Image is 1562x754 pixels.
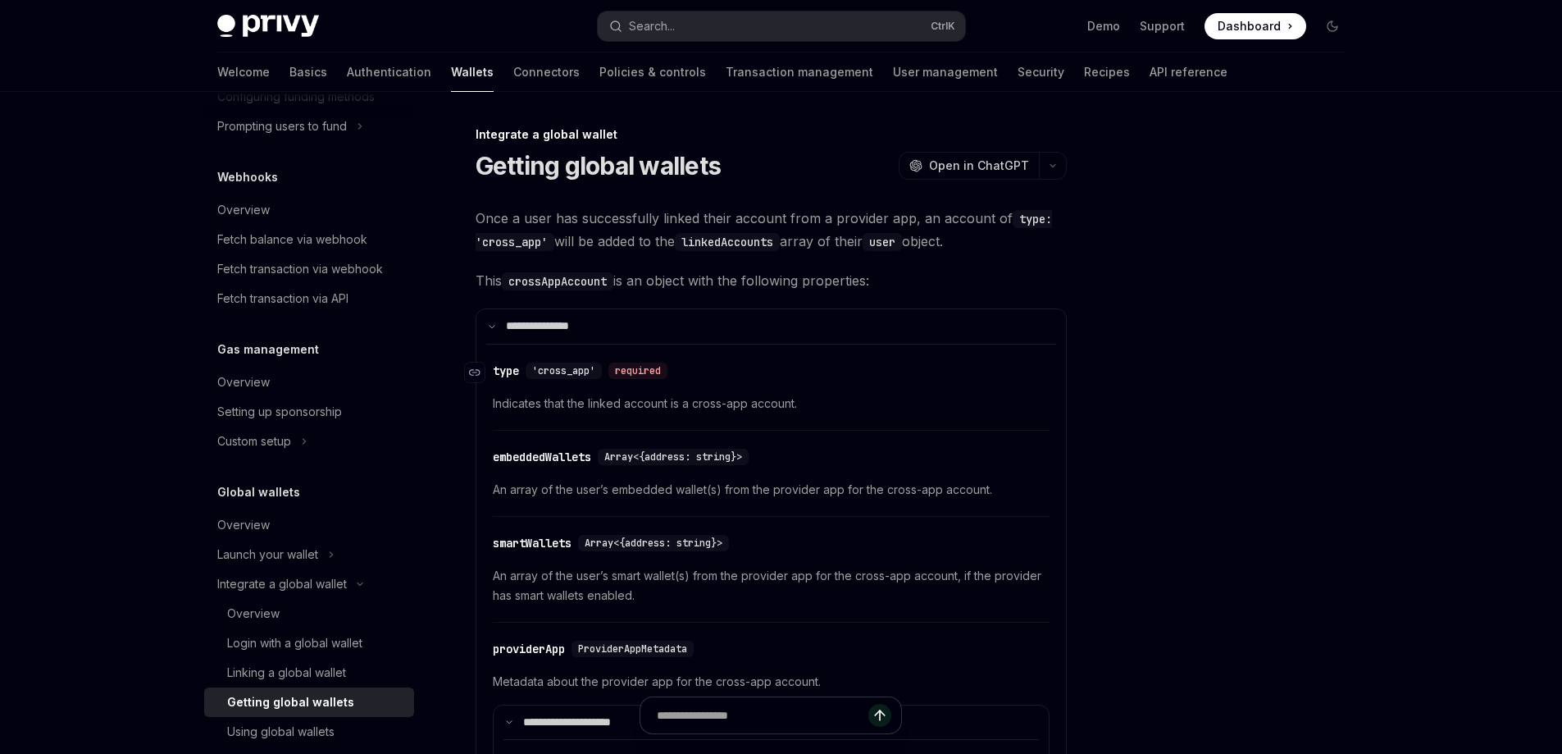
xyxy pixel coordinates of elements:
[204,510,414,540] a: Overview
[1084,53,1130,92] a: Recipes
[493,394,1050,414] span: Indicates that the linked account is a cross-app account.
[599,53,706,92] a: Policies & controls
[598,11,965,41] button: Search...CtrlK
[217,200,270,220] div: Overview
[493,641,565,657] div: providerApp
[227,692,354,712] div: Getting global wallets
[217,574,347,594] div: Integrate a global wallet
[476,207,1067,253] span: Once a user has successfully linked their account from a provider app, an account of will be adde...
[289,53,327,92] a: Basics
[1319,13,1346,39] button: Toggle dark mode
[217,515,270,535] div: Overview
[204,284,414,313] a: Fetch transaction via API
[217,117,347,136] div: Prompting users to fund
[1218,18,1281,34] span: Dashboard
[1140,18,1185,34] a: Support
[604,450,742,464] span: Array<{address: string}>
[204,717,414,747] a: Using global wallets
[217,259,383,279] div: Fetch transaction via webhook
[227,604,280,624] div: Overview
[863,233,902,251] code: user
[204,397,414,427] a: Setting up sponsorship
[899,152,1039,180] button: Open in ChatGPT
[217,289,348,308] div: Fetch transaction via API
[476,126,1067,143] div: Integrate a global wallet
[578,642,687,656] span: ProviderAppMetadata
[204,688,414,717] a: Getting global wallets
[217,15,319,38] img: dark logo
[1087,18,1120,34] a: Demo
[1150,53,1227,92] a: API reference
[347,53,431,92] a: Authentication
[217,340,319,359] h5: Gas management
[217,545,318,564] div: Launch your wallet
[493,672,1050,692] span: Metadata about the provider app for the cross-app account.
[227,633,362,653] div: Login with a global wallet
[675,233,780,251] code: linkedAccounts
[931,20,955,33] span: Ctrl K
[493,449,591,465] div: embeddedWallets
[451,53,494,92] a: Wallets
[493,363,519,379] div: type
[868,704,891,727] button: Send message
[532,364,595,377] span: 'cross_app'
[929,158,1029,174] span: Open in ChatGPT
[502,272,613,290] code: crossAppAccount
[476,151,722,181] h1: Getting global wallets
[217,53,270,92] a: Welcome
[493,480,1050,500] span: An array of the user’s embedded wallet(s) from the provider app for the cross-app account.
[465,356,493,389] a: Navigate to header
[493,535,572,551] div: smartWallets
[585,537,722,550] span: Array<{address: string}>
[726,53,873,92] a: Transaction management
[204,254,414,284] a: Fetch transaction via webhook
[217,402,342,422] div: Setting up sponsorship
[204,195,414,225] a: Overview
[493,566,1050,605] span: An array of the user’s smart wallet(s) from the provider app for the cross-app account, if the pr...
[893,53,998,92] a: User management
[217,482,300,502] h5: Global wallets
[513,53,580,92] a: Connectors
[629,16,675,36] div: Search...
[204,368,414,397] a: Overview
[476,269,1067,292] span: This is an object with the following properties:
[227,663,346,683] div: Linking a global wallet
[217,167,278,187] h5: Webhooks
[217,230,367,249] div: Fetch balance via webhook
[204,225,414,254] a: Fetch balance via webhook
[1018,53,1064,92] a: Security
[1205,13,1306,39] a: Dashboard
[608,363,667,379] div: required
[217,432,291,451] div: Custom setup
[204,599,414,628] a: Overview
[217,372,270,392] div: Overview
[204,658,414,688] a: Linking a global wallet
[227,722,335,742] div: Using global wallets
[204,628,414,658] a: Login with a global wallet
